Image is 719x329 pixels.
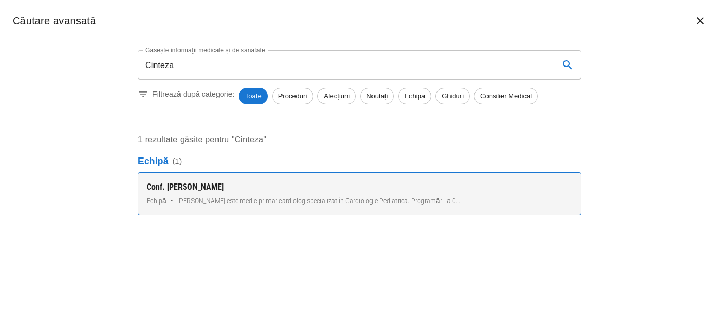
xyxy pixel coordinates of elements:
div: Conf. [PERSON_NAME] [147,181,572,193]
div: Echipă [398,88,431,104]
span: Ghiduri [436,91,469,101]
span: • [171,195,173,206]
div: Consilier Medical [474,88,538,104]
span: ( 1 ) [173,156,182,166]
div: Toate [239,88,268,104]
p: 1 rezultate găsite pentru "Cinteza" [138,134,581,146]
p: Filtrează după categorie: [152,89,235,99]
input: Introduceți un termen pentru căutare... [138,50,551,80]
a: Conf. [PERSON_NAME]Echipă•[PERSON_NAME] este medic primar cardiolog specializat în Cardiologie Pe... [138,172,581,215]
span: Noutăți [361,91,393,101]
span: Consilier Medical [474,91,537,101]
div: Ghiduri [435,88,470,104]
span: Proceduri [273,91,313,101]
button: închide căutarea [688,8,713,33]
span: [PERSON_NAME] este medic primar cardiolog specializat în Cardiologie Pediatrica. Programări la 0 ... [177,195,460,206]
span: Echipă [399,91,431,101]
span: Echipă [147,195,166,206]
div: Noutăți [360,88,394,104]
label: Găsește informații medicale și de sănătate [145,46,265,55]
div: Afecțiuni [317,88,356,104]
p: Echipă [138,154,581,168]
div: Proceduri [272,88,314,104]
span: Toate [239,91,268,101]
h2: Căutare avansată [12,12,96,29]
button: search [555,52,580,77]
span: Afecțiuni [318,91,355,101]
